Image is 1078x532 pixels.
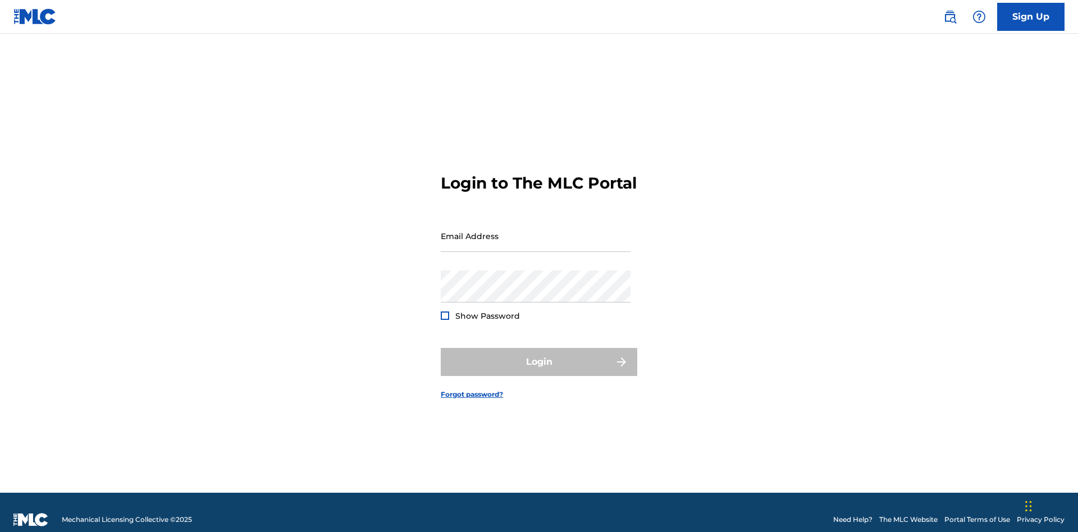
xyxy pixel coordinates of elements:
[441,389,503,400] a: Forgot password?
[13,8,57,25] img: MLC Logo
[1017,515,1065,525] a: Privacy Policy
[879,515,938,525] a: The MLC Website
[441,173,637,193] h3: Login to The MLC Portal
[1025,489,1032,523] div: Drag
[997,3,1065,31] a: Sign Up
[455,311,520,321] span: Show Password
[968,6,990,28] div: Help
[944,515,1010,525] a: Portal Terms of Use
[972,10,986,24] img: help
[1022,478,1078,532] iframe: Chat Widget
[833,515,873,525] a: Need Help?
[62,515,192,525] span: Mechanical Licensing Collective © 2025
[939,6,961,28] a: Public Search
[13,513,48,526] img: logo
[943,10,957,24] img: search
